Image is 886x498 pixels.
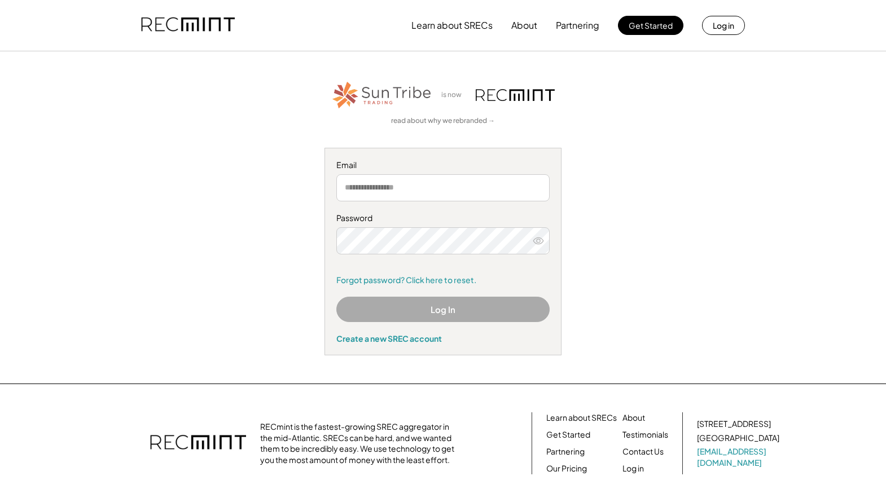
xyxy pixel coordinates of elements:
img: recmint-logotype%403x.png [150,424,246,463]
img: recmint-logotype%403x.png [476,89,555,101]
a: Testimonials [622,429,668,440]
div: Password [336,213,550,224]
img: recmint-logotype%403x.png [141,6,235,45]
a: Log in [622,463,644,474]
button: Log In [336,297,550,322]
div: RECmint is the fastest-growing SREC aggregator in the mid-Atlantic. SRECs can be hard, and we wan... [260,421,460,465]
a: About [622,412,645,424]
a: Our Pricing [546,463,587,474]
button: Log in [702,16,745,35]
button: Get Started [618,16,683,35]
div: is now [438,90,470,100]
div: Create a new SREC account [336,333,550,343]
div: Email [336,160,550,171]
a: Partnering [546,446,585,457]
div: [GEOGRAPHIC_DATA] [697,433,779,444]
a: Contact Us [622,446,664,457]
a: Get Started [546,429,590,440]
button: About [511,14,537,37]
a: Learn about SRECs [546,412,617,424]
a: [EMAIL_ADDRESS][DOMAIN_NAME] [697,446,782,468]
img: STT_Horizontal_Logo%2B-%2BColor.png [331,80,433,111]
div: [STREET_ADDRESS] [697,418,771,430]
a: Forgot password? Click here to reset. [336,275,550,286]
button: Partnering [556,14,599,37]
a: read about why we rebranded → [391,116,495,126]
button: Learn about SRECs [411,14,493,37]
